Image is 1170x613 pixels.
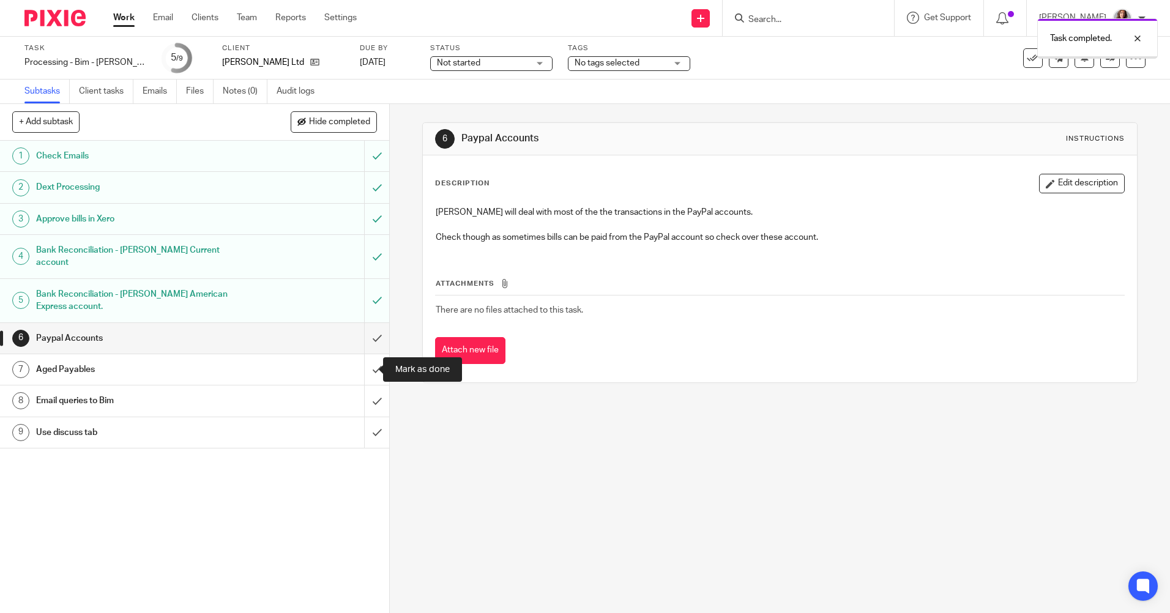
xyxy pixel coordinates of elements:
[436,280,494,287] span: Attachments
[12,248,29,265] div: 4
[324,12,357,24] a: Settings
[277,80,324,103] a: Audit logs
[153,12,173,24] a: Email
[435,337,505,365] button: Attach new file
[12,210,29,228] div: 3
[435,179,490,188] p: Description
[222,43,345,53] label: Client
[36,392,247,410] h1: Email queries to Bim
[12,292,29,309] div: 5
[568,43,690,53] label: Tags
[24,80,70,103] a: Subtasks
[171,51,183,65] div: 5
[36,178,247,196] h1: Dext Processing
[12,361,29,378] div: 7
[24,43,147,53] label: Task
[309,117,370,127] span: Hide completed
[36,329,247,347] h1: Paypal Accounts
[36,285,247,316] h1: Bank Reconciliation - [PERSON_NAME] American Express account.
[1112,9,1132,28] img: IMG_0011.jpg
[1039,174,1125,193] button: Edit description
[12,147,29,165] div: 1
[12,330,29,347] div: 6
[291,111,377,132] button: Hide completed
[436,306,583,314] span: There are no files attached to this task.
[237,12,257,24] a: Team
[12,392,29,409] div: 8
[143,80,177,103] a: Emails
[192,12,218,24] a: Clients
[113,12,135,24] a: Work
[222,56,304,69] p: [PERSON_NAME] Ltd
[36,423,247,442] h1: Use discuss tab
[79,80,133,103] a: Client tasks
[436,231,1123,243] p: Check though as sometimes bills can be paid from the PayPal account so check over these account.
[24,10,86,26] img: Pixie
[36,241,247,272] h1: Bank Reconciliation - [PERSON_NAME] Current account
[24,56,147,69] div: Processing - Bim - Ben Coomber Ltd
[12,179,29,196] div: 2
[12,424,29,441] div: 9
[435,129,455,149] div: 6
[360,58,386,67] span: [DATE]
[24,56,147,69] div: Processing - Bim - [PERSON_NAME] Ltd
[12,111,80,132] button: + Add subtask
[275,12,306,24] a: Reports
[437,59,480,67] span: Not started
[223,80,267,103] a: Notes (0)
[1066,134,1125,144] div: Instructions
[436,206,1123,218] p: [PERSON_NAME] will deal with most of the the transactions in the PayPal accounts.
[186,80,214,103] a: Files
[575,59,639,67] span: No tags selected
[430,43,553,53] label: Status
[461,132,806,145] h1: Paypal Accounts
[36,360,247,379] h1: Aged Payables
[36,210,247,228] h1: Approve bills in Xero
[176,55,183,62] small: /9
[36,147,247,165] h1: Check Emails
[360,43,415,53] label: Due by
[1050,32,1112,45] p: Task completed.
